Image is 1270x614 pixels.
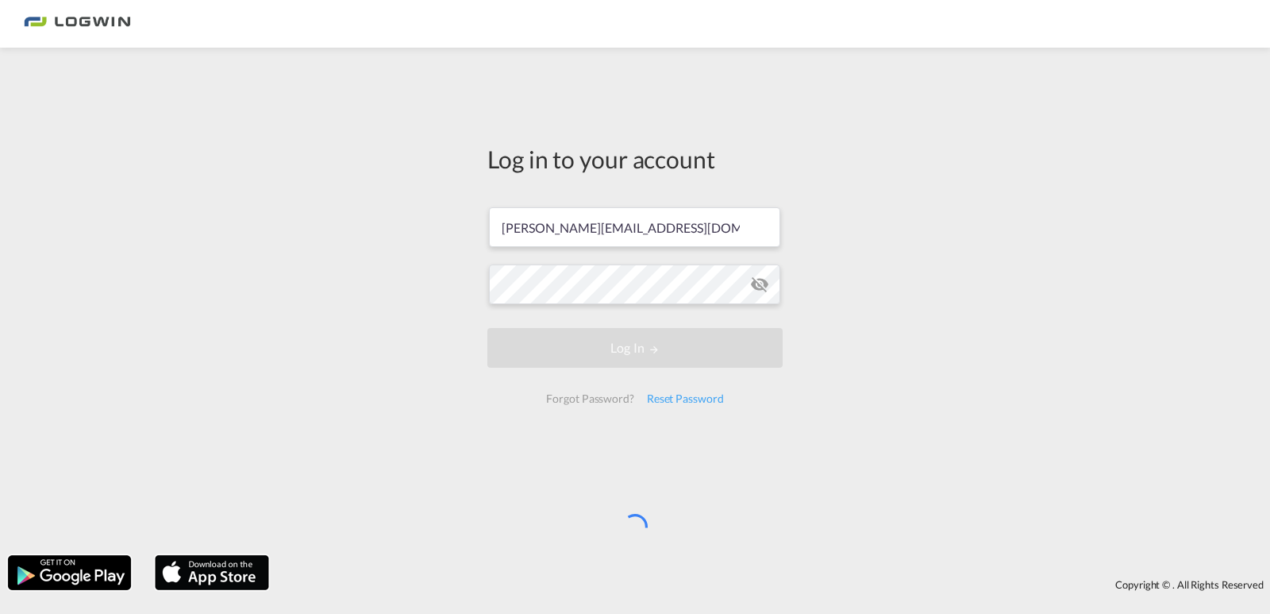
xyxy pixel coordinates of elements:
[487,328,783,368] button: LOGIN
[750,275,769,294] md-icon: icon-eye-off
[489,207,780,247] input: Enter email/phone number
[487,142,783,176] div: Log in to your account
[277,571,1270,598] div: Copyright © . All Rights Reserved
[153,554,271,592] img: apple.png
[641,384,730,413] div: Reset Password
[6,554,133,592] img: google.png
[24,6,131,42] img: bc73a0e0d8c111efacd525e4c8ad7d32.png
[540,384,640,413] div: Forgot Password?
